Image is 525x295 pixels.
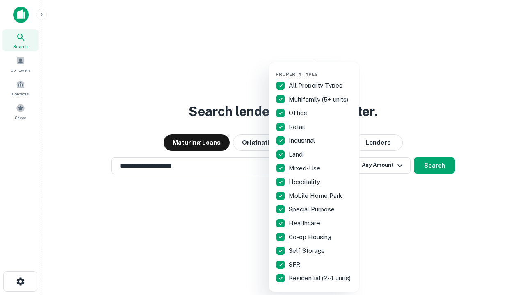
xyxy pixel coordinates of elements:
p: Special Purpose [289,204,336,214]
p: All Property Types [289,81,344,91]
p: Co-op Housing [289,232,333,242]
span: Property Types [276,72,318,77]
p: Multifamily (5+ units) [289,95,350,104]
p: Office [289,108,309,118]
p: Land [289,150,304,159]
p: SFR [289,260,302,270]
p: Retail [289,122,307,132]
p: Industrial [289,136,317,145]
p: Hospitality [289,177,322,187]
p: Self Storage [289,246,326,256]
p: Mixed-Use [289,163,322,173]
p: Residential (2-4 units) [289,273,352,283]
p: Healthcare [289,218,322,228]
p: Mobile Home Park [289,191,344,201]
iframe: Chat Widget [484,229,525,269]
